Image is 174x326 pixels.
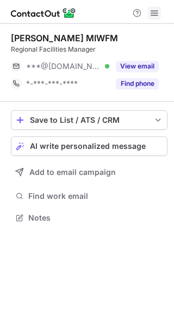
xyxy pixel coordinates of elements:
[30,116,148,124] div: Save to List / ATS / CRM
[11,210,167,225] button: Notes
[29,168,116,177] span: Add to email campaign
[116,61,159,72] button: Reveal Button
[28,191,163,201] span: Find work email
[30,142,146,151] span: AI write personalized message
[11,162,167,182] button: Add to email campaign
[116,78,159,89] button: Reveal Button
[26,61,101,71] span: ***@[DOMAIN_NAME]
[11,7,76,20] img: ContactOut v5.3.10
[11,33,118,43] div: [PERSON_NAME] MIWFM
[11,136,167,156] button: AI write personalized message
[11,45,167,54] div: Regional Facilities Manager
[11,189,167,204] button: Find work email
[11,110,167,130] button: save-profile-one-click
[28,213,163,223] span: Notes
